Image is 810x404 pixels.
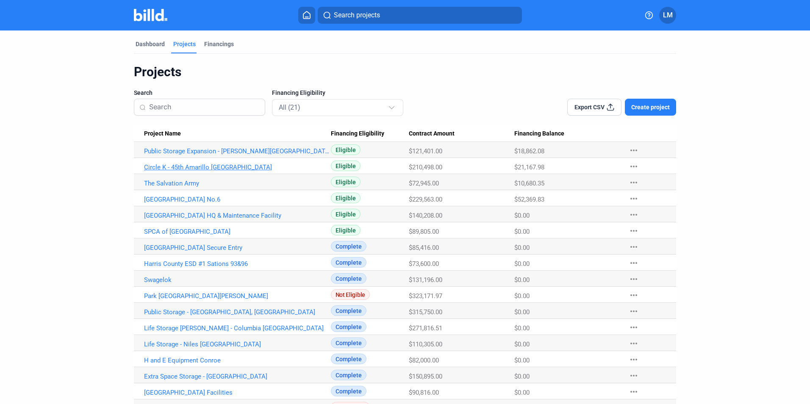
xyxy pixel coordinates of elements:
span: Financing Balance [514,130,564,138]
div: Financing Balance [514,130,620,138]
span: $0.00 [514,292,530,300]
span: Complete [331,354,366,364]
mat-icon: more_horiz [629,194,639,204]
mat-icon: more_horiz [629,371,639,381]
div: Projects [134,64,676,80]
span: $0.00 [514,260,530,268]
a: [GEOGRAPHIC_DATA] Secure Entry [144,244,331,252]
span: $89,805.00 [409,228,439,235]
a: [GEOGRAPHIC_DATA] HQ & Maintenance Facility [144,212,331,219]
span: Create project [631,103,670,111]
span: Export CSV [574,103,605,111]
mat-icon: more_horiz [629,338,639,349]
a: H and E Equipment Conroe [144,357,331,364]
span: Complete [331,338,366,348]
mat-icon: more_horiz [629,387,639,397]
button: Export CSV [567,99,621,116]
a: Life Storage - Niles [GEOGRAPHIC_DATA] [144,340,331,348]
span: $82,000.00 [409,357,439,364]
mat-icon: more_horiz [629,274,639,284]
mat-select-trigger: All (21) [279,103,300,111]
a: Harris County ESD #1 Sations 93&96 [144,260,331,268]
a: [GEOGRAPHIC_DATA] Facilities [144,389,331,396]
a: Park [GEOGRAPHIC_DATA][PERSON_NAME] [144,292,331,300]
span: Eligible [331,177,361,187]
span: Financing Eligibility [272,89,325,97]
span: Complete [331,321,366,332]
span: Search projects [334,10,380,20]
mat-icon: more_horiz [629,210,639,220]
div: Financing Eligibility [331,130,409,138]
mat-icon: more_horiz [629,242,639,252]
mat-icon: more_horiz [629,258,639,268]
span: Not Eligible [331,289,370,300]
span: $73,600.00 [409,260,439,268]
a: [GEOGRAPHIC_DATA] No.6 [144,196,331,203]
input: Search [149,98,260,116]
span: $0.00 [514,308,530,316]
mat-icon: more_horiz [629,145,639,155]
a: Extra Space Storage - [GEOGRAPHIC_DATA] [144,373,331,380]
button: LM [659,7,676,24]
span: $0.00 [514,389,530,396]
a: SPCA of [GEOGRAPHIC_DATA] [144,228,331,235]
mat-icon: more_horiz [629,226,639,236]
span: $21,167.98 [514,163,544,171]
span: $0.00 [514,276,530,284]
span: Complete [331,370,366,380]
span: $18,862.08 [514,147,544,155]
span: $90,816.00 [409,389,439,396]
span: $210,498.00 [409,163,442,171]
span: $140,208.00 [409,212,442,219]
span: $110,305.00 [409,340,442,348]
span: Eligible [331,225,361,235]
span: $10,680.35 [514,180,544,187]
span: LM [663,10,673,20]
span: $229,563.00 [409,196,442,203]
span: $0.00 [514,324,530,332]
span: $0.00 [514,212,530,219]
span: Eligible [331,160,361,171]
span: Complete [331,273,366,284]
button: Create project [625,99,676,116]
span: $323,171.97 [409,292,442,300]
span: Complete [331,241,366,252]
mat-icon: more_horiz [629,306,639,316]
a: Public Storage - [GEOGRAPHIC_DATA], [GEOGRAPHIC_DATA] [144,308,331,316]
mat-icon: more_horiz [629,322,639,332]
span: $271,816.51 [409,324,442,332]
div: Contract Amount [409,130,514,138]
span: $85,416.00 [409,244,439,252]
button: Search projects [318,7,522,24]
span: Search [134,89,153,97]
span: Contract Amount [409,130,455,138]
span: Complete [331,386,366,396]
mat-icon: more_horiz [629,354,639,365]
a: The Salvation Army [144,180,331,187]
a: Life Storage [PERSON_NAME] - Columbia [GEOGRAPHIC_DATA] [144,324,331,332]
span: $52,369.83 [514,196,544,203]
span: $0.00 [514,340,530,348]
span: $315,750.00 [409,308,442,316]
span: $0.00 [514,244,530,252]
div: Project Name [144,130,331,138]
a: Circle K - 45th Amarillo [GEOGRAPHIC_DATA] [144,163,331,171]
span: Eligible [331,144,361,155]
span: $150,895.00 [409,373,442,380]
span: $0.00 [514,373,530,380]
span: $0.00 [514,357,530,364]
a: Public Storage Expansion - [PERSON_NAME][GEOGRAPHIC_DATA] [144,147,331,155]
span: Financing Eligibility [331,130,384,138]
span: $121,401.00 [409,147,442,155]
span: Eligible [331,193,361,203]
span: Eligible [331,209,361,219]
div: Dashboard [136,40,165,48]
a: Swagelok [144,276,331,284]
mat-icon: more_horiz [629,161,639,172]
span: $131,196.00 [409,276,442,284]
span: $0.00 [514,228,530,235]
span: Complete [331,305,366,316]
div: Financings [204,40,234,48]
mat-icon: more_horiz [629,177,639,188]
div: Projects [173,40,196,48]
